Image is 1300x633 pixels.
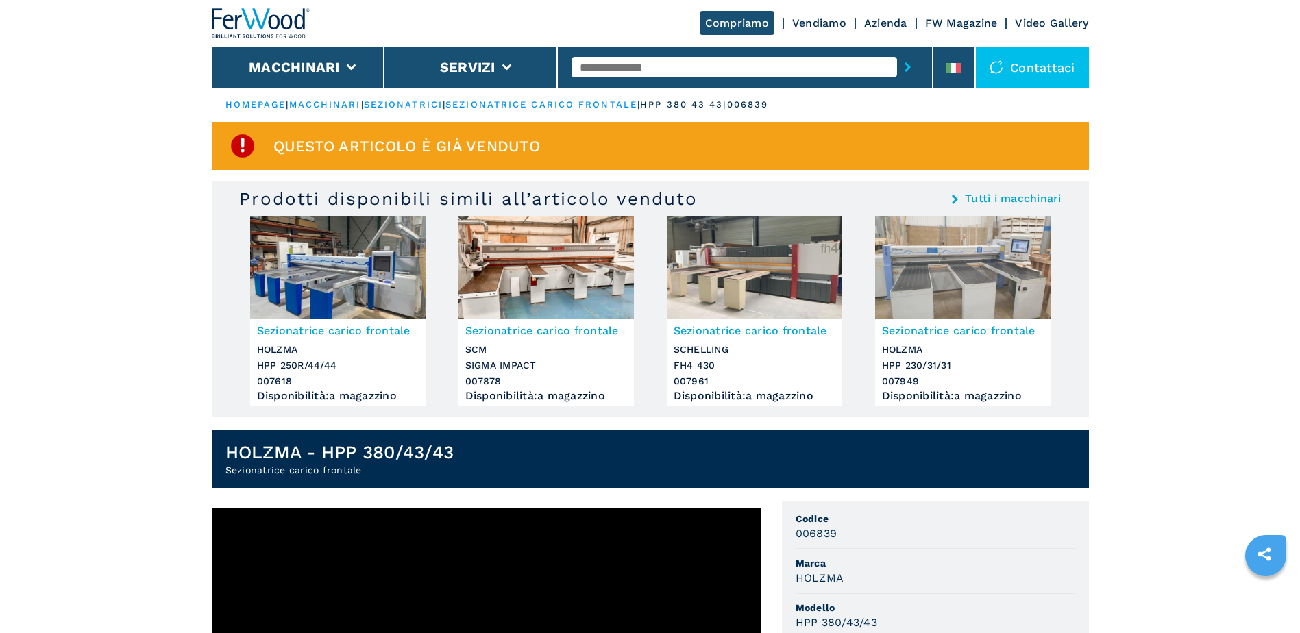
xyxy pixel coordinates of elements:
h3: Sezionatrice carico frontale [882,323,1044,338]
span: | [361,99,364,110]
button: Servizi [440,59,495,75]
a: Tutti i macchinari [965,193,1062,204]
a: Sezionatrice carico frontale SCHELLING FH4 430Sezionatrice carico frontaleSCHELLINGFH4 430007961D... [667,216,842,406]
p: 006839 [727,99,769,111]
h2: Sezionatrice carico frontale [225,463,454,477]
img: SoldProduct [229,132,256,160]
span: | [286,99,289,110]
div: Disponibilità : a magazzino [882,393,1044,399]
div: Disponibilità : a magazzino [674,393,835,399]
a: macchinari [289,99,361,110]
span: Modello [796,601,1075,615]
a: Video Gallery [1015,16,1088,29]
h3: Sezionatrice carico frontale [465,323,627,338]
a: Azienda [864,16,907,29]
a: sezionatrici [364,99,443,110]
button: Macchinari [249,59,340,75]
h3: Sezionatrice carico frontale [257,323,419,338]
a: Compriamo [700,11,774,35]
a: Vendiamo [792,16,846,29]
a: Sezionatrice carico frontale SCM SIGMA IMPACTSezionatrice carico frontaleSCMSIGMA IMPACT007878Dis... [458,216,634,406]
h3: HPP 380/43/43 [796,615,877,630]
img: Sezionatrice carico frontale HOLZMA HPP 250R/44/44 [250,216,426,319]
span: | [637,99,640,110]
span: Questo articolo è già venduto [273,138,540,154]
h1: HOLZMA - HPP 380/43/43 [225,441,454,463]
h3: HOLZMA [796,570,844,586]
h3: HOLZMA HPP 230/31/31 007949 [882,342,1044,389]
button: submit-button [897,51,918,83]
h3: 006839 [796,525,837,541]
a: Sezionatrice carico frontale HOLZMA HPP 250R/44/44Sezionatrice carico frontaleHOLZMAHPP 250R/44/4... [250,216,426,406]
img: Ferwood [212,8,310,38]
span: Codice [796,512,1075,525]
h3: Prodotti disponibili simili all’articolo venduto [239,188,698,210]
h3: HOLZMA HPP 250R/44/44 007618 [257,342,419,389]
h3: SCM SIGMA IMPACT 007878 [465,342,627,389]
img: Sezionatrice carico frontale SCM SIGMA IMPACT [458,216,634,319]
a: sharethis [1247,537,1281,571]
iframe: Chat [1242,571,1290,623]
div: Disponibilità : a magazzino [257,393,419,399]
p: hpp 380 43 43 | [640,99,726,111]
a: sezionatrice carico frontale [445,99,637,110]
a: Sezionatrice carico frontale HOLZMA HPP 230/31/31Sezionatrice carico frontaleHOLZMAHPP 230/31/310... [875,216,1051,406]
span: | [443,99,445,110]
img: Sezionatrice carico frontale SCHELLING FH4 430 [667,216,842,319]
img: Contattaci [990,60,1003,74]
img: Sezionatrice carico frontale HOLZMA HPP 230/31/31 [875,216,1051,319]
div: Contattaci [976,47,1089,88]
a: FW Magazine [925,16,998,29]
span: Marca [796,556,1075,570]
div: Disponibilità : a magazzino [465,393,627,399]
h3: SCHELLING FH4 430 007961 [674,342,835,389]
h3: Sezionatrice carico frontale [674,323,835,338]
a: HOMEPAGE [225,99,286,110]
